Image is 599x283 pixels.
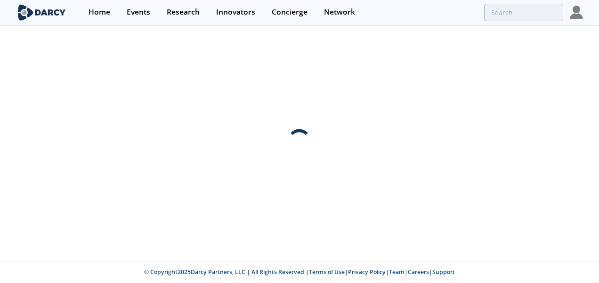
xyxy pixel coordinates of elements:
a: Privacy Policy [348,268,386,276]
img: logo-wide.svg [16,4,67,21]
a: Terms of Use [309,268,345,276]
div: Home [89,8,110,16]
div: Innovators [216,8,255,16]
input: Advanced Search [484,4,563,21]
p: © Copyright 2025 Darcy Partners, LLC | All Rights Reserved | | | | | [72,268,527,276]
img: Profile [570,6,583,19]
a: Careers [408,268,429,276]
div: Research [167,8,200,16]
div: Concierge [272,8,308,16]
div: Events [127,8,150,16]
div: Network [324,8,355,16]
a: Support [432,268,455,276]
a: Team [389,268,405,276]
